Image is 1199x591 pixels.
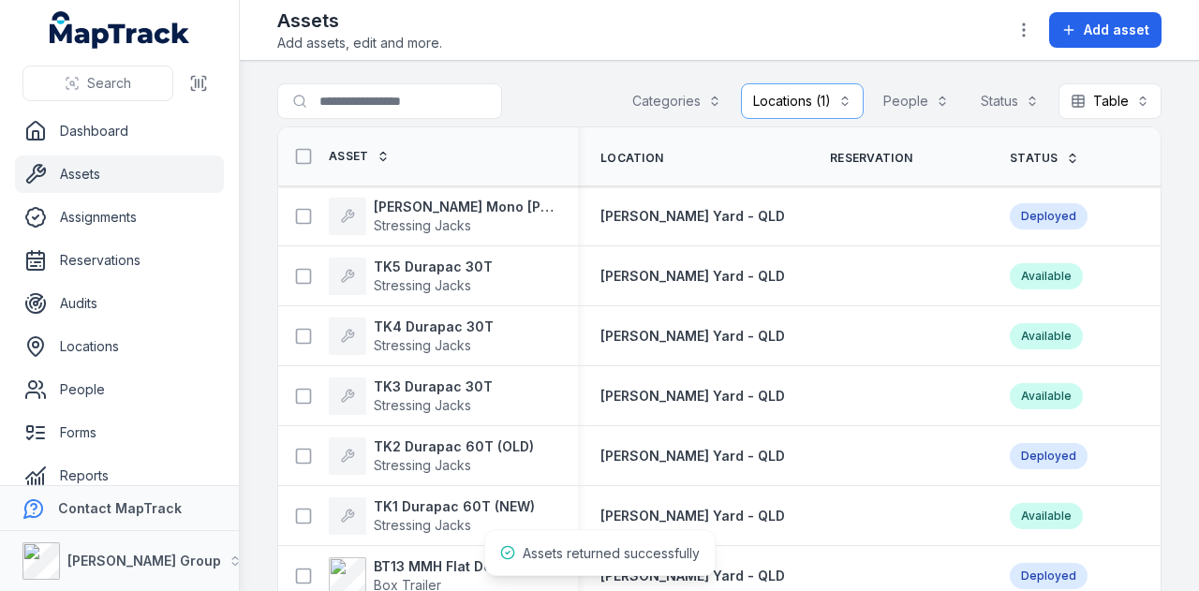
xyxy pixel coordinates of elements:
div: Available [1010,383,1083,409]
span: Add asset [1084,21,1149,39]
div: Deployed [1010,203,1088,229]
a: [PERSON_NAME] Yard - QLD [600,387,785,406]
a: Assets [15,155,224,193]
span: Assets returned successfully [523,545,700,561]
strong: TK5 Durapac 30T [374,258,493,276]
strong: TK1 Durapac 60T (NEW) [374,497,535,516]
a: TK3 Durapac 30TStressing Jacks [329,377,493,415]
a: TK4 Durapac 30TStressing Jacks [329,318,494,355]
a: [PERSON_NAME] Yard - QLD [600,507,785,525]
a: TK5 Durapac 30TStressing Jacks [329,258,493,295]
span: Stressing Jacks [374,217,471,233]
strong: TK3 Durapac 30T [374,377,493,396]
button: Status [969,83,1051,119]
a: Reports [15,457,224,495]
strong: [PERSON_NAME] Group [67,553,221,569]
a: [PERSON_NAME] Yard - QLD [600,207,785,226]
a: MapTrack [50,11,190,49]
strong: TK4 Durapac 30T [374,318,494,336]
span: Asset [329,149,369,164]
div: Available [1010,263,1083,289]
span: Stressing Jacks [374,517,471,533]
div: Deployed [1010,443,1088,469]
button: Add asset [1049,12,1162,48]
a: Audits [15,285,224,322]
span: Reservation [830,151,912,166]
a: [PERSON_NAME] Mono [PERSON_NAME] 25TNStressing Jacks [329,198,555,235]
a: Assignments [15,199,224,236]
button: People [871,83,961,119]
span: [PERSON_NAME] Yard - QLD [600,208,785,224]
strong: TK2 Durapac 60T (OLD) [374,437,534,456]
div: Available [1010,323,1083,349]
button: Categories [620,83,733,119]
span: [PERSON_NAME] Yard - QLD [600,568,785,584]
button: Locations (1) [741,83,864,119]
span: [PERSON_NAME] Yard - QLD [600,328,785,344]
span: Stressing Jacks [374,457,471,473]
span: [PERSON_NAME] Yard - QLD [600,268,785,284]
strong: BT13 MMH Flat Deck Trailer [374,557,555,576]
a: Forms [15,414,224,451]
a: Dashboard [15,112,224,150]
a: Reservations [15,242,224,279]
span: [PERSON_NAME] Yard - QLD [600,388,785,404]
span: Location [600,151,663,166]
span: Status [1010,151,1058,166]
span: [PERSON_NAME] Yard - QLD [600,508,785,524]
span: Stressing Jacks [374,397,471,413]
a: Status [1010,151,1079,166]
a: [PERSON_NAME] Yard - QLD [600,267,785,286]
strong: [PERSON_NAME] Mono [PERSON_NAME] 25TN [374,198,555,216]
span: [PERSON_NAME] Yard - QLD [600,448,785,464]
span: Add assets, edit and more. [277,34,442,52]
div: Deployed [1010,563,1088,589]
a: TK1 Durapac 60T (NEW)Stressing Jacks [329,497,535,535]
a: Locations [15,328,224,365]
button: Search [22,66,173,101]
h2: Assets [277,7,442,34]
a: [PERSON_NAME] Yard - QLD [600,327,785,346]
a: TK2 Durapac 60T (OLD)Stressing Jacks [329,437,534,475]
a: Asset [329,149,390,164]
a: [PERSON_NAME] Yard - QLD [600,447,785,465]
strong: Contact MapTrack [58,500,182,516]
a: People [15,371,224,408]
span: Search [87,74,131,93]
span: Stressing Jacks [374,337,471,353]
div: Available [1010,503,1083,529]
button: Table [1058,83,1162,119]
span: Stressing Jacks [374,277,471,293]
